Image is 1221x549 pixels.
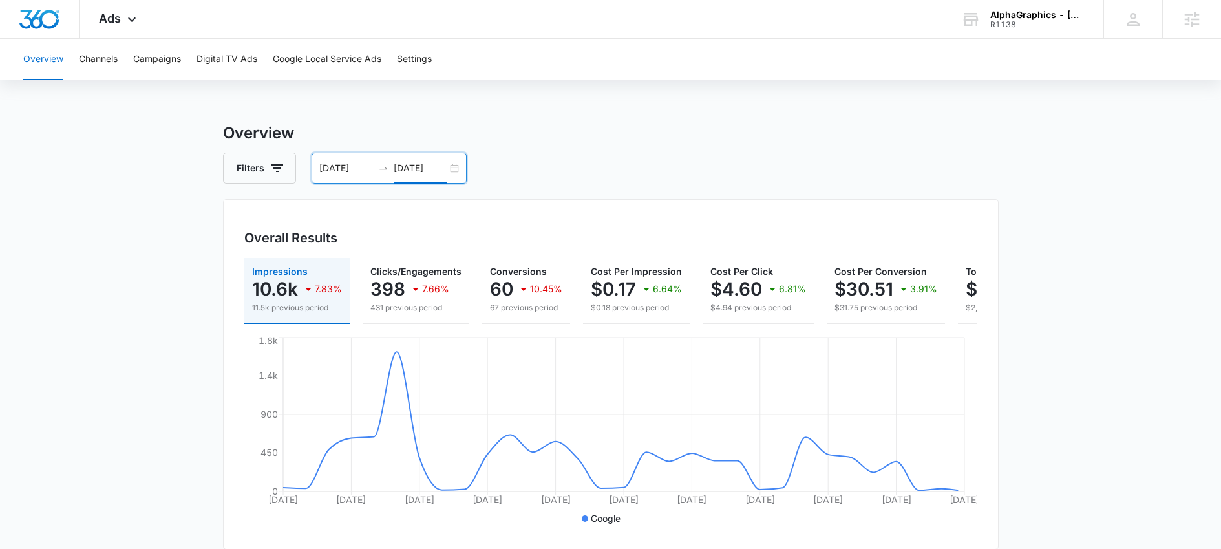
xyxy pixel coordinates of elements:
span: swap-right [378,163,388,173]
h3: Overview [223,122,999,145]
tspan: [DATE] [881,494,911,505]
p: $30.51 [834,279,893,299]
span: Cost Per Conversion [834,266,927,277]
span: Ads [99,12,121,25]
span: Impressions [252,266,308,277]
p: $0.18 previous period [591,302,682,314]
tspan: [DATE] [745,494,774,505]
input: End date [394,161,447,175]
tspan: [DATE] [336,494,366,505]
button: Overview [23,39,63,80]
tspan: [DATE] [404,494,434,505]
p: 10.45% [530,285,562,294]
tspan: [DATE] [268,494,298,505]
p: 10.6k [252,279,298,299]
tspan: 900 [260,409,278,420]
p: $4.94 previous period [710,302,806,314]
p: 67 previous period [490,302,562,314]
tspan: 450 [260,447,278,458]
tspan: [DATE] [540,494,570,505]
p: 3.91% [910,285,937,294]
p: 398 [370,279,405,299]
p: $1,830.40 [966,279,1054,299]
tspan: [DATE] [472,494,502,505]
button: Channels [79,39,118,80]
p: $4.60 [710,279,762,299]
p: 6.81% [779,285,806,294]
tspan: [DATE] [677,494,706,505]
tspan: 1.8k [259,335,278,346]
tspan: 1.4k [259,370,278,381]
p: 6.64% [653,285,682,294]
span: Cost Per Click [710,266,773,277]
button: Digital TV Ads [196,39,257,80]
p: 60 [490,279,513,299]
div: account name [990,10,1085,20]
span: Clicks/Engagements [370,266,462,277]
span: to [378,163,388,173]
p: 7.66% [422,285,449,294]
span: Cost Per Impression [591,266,682,277]
p: $2,127.00 previous period [966,302,1103,314]
p: $31.75 previous period [834,302,937,314]
tspan: 0 [272,486,278,497]
input: Start date [319,161,373,175]
button: Filters [223,153,296,184]
tspan: [DATE] [609,494,639,505]
p: 11.5k previous period [252,302,342,314]
button: Campaigns [133,39,181,80]
span: Conversions [490,266,547,277]
div: account id [990,20,1085,29]
tspan: [DATE] [950,494,979,505]
p: 431 previous period [370,302,462,314]
button: Google Local Service Ads [273,39,381,80]
button: Settings [397,39,432,80]
p: Google [591,511,621,525]
span: Total Spend [966,266,1019,277]
h3: Overall Results [244,228,337,248]
p: $0.17 [591,279,636,299]
tspan: [DATE] [813,494,843,505]
p: 7.83% [315,285,342,294]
